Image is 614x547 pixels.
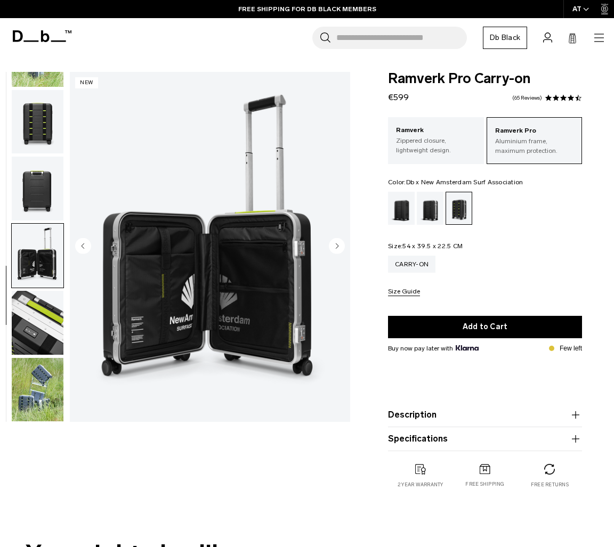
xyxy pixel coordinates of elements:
img: Ramverk Pro Carry-on Db x New Amsterdam Surf Association [12,291,63,355]
img: Ramverk Pro Carry-on Db x New Amsterdam Surf Association [70,72,350,422]
p: Free returns [531,481,569,488]
button: Specifications [388,432,582,445]
p: Few left [560,344,582,353]
p: Aluminium frame, maximum protection. [495,136,573,156]
p: New [75,77,98,88]
legend: Color: [388,179,523,185]
button: Size Guide [388,288,420,296]
img: Ramverk Pro Carry-on Db x New Amsterdam Surf Association [12,90,63,154]
p: Ramverk [396,125,475,136]
span: Buy now pay later with [388,344,479,353]
button: Add to Cart [388,316,582,338]
span: 54 x 39.5 x 22.5 CM [402,242,463,250]
a: Black Out [388,192,415,225]
button: Description [388,409,582,421]
a: Silver [417,192,443,225]
a: Db x New Amsterdam Surf Association [446,192,472,225]
button: Ramverk Pro Carry-on Db x New Amsterdam Surf Association [11,156,64,221]
button: Previous slide [75,238,91,256]
img: Ramverk Pro Carry-on Db x New Amsterdam Surf Association [12,358,63,422]
button: Ramverk Pro Carry-on Db x New Amsterdam Surf Association [11,223,64,288]
p: Ramverk Pro [495,126,573,136]
legend: Size: [388,243,463,249]
button: Ramverk Pro Carry-on Db x New Amsterdam Surf Association [11,290,64,355]
button: Ramverk Pro Carry-on Db x New Amsterdam Surf Association [11,89,64,154]
li: 5 / 7 [70,72,350,422]
span: Ramverk Pro Carry-on [388,72,582,86]
button: Ramverk Pro Carry-on Db x New Amsterdam Surf Association [11,357,64,422]
img: Ramverk Pro Carry-on Db x New Amsterdam Surf Association [12,224,63,288]
a: Ramverk Zippered closure, lightweight design. [388,117,483,163]
img: {"height" => 20, "alt" => "Klarna"} [456,345,479,350]
p: Zippered closure, lightweight design. [396,136,475,155]
a: FREE SHIPPING FOR DB BLACK MEMBERS [238,4,376,14]
a: Carry-on [388,256,435,273]
p: 2 year warranty [398,481,443,488]
a: 65 reviews [512,95,542,101]
button: Next slide [329,238,345,256]
p: Free shipping [465,480,504,488]
span: Db x New Amsterdam Surf Association [406,178,523,186]
a: Db Black [483,27,527,49]
img: Ramverk Pro Carry-on Db x New Amsterdam Surf Association [12,157,63,221]
span: €599 [388,92,409,102]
